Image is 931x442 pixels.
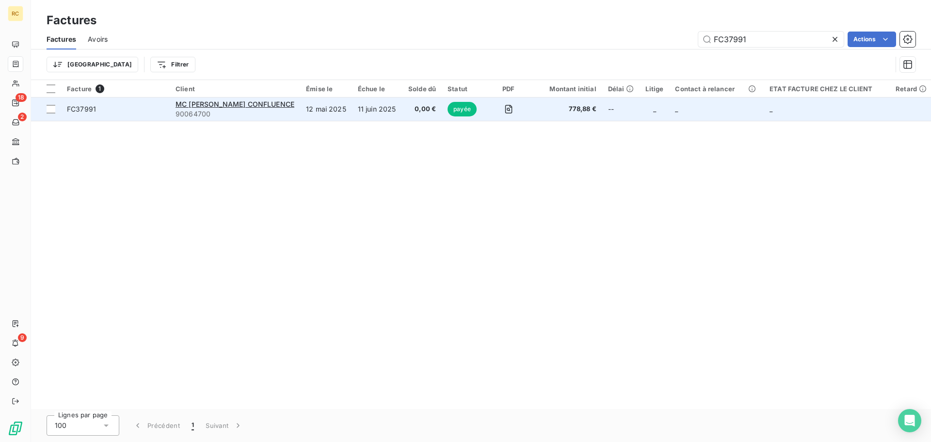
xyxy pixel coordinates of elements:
[448,102,477,116] span: payée
[127,415,186,436] button: Précédent
[176,109,294,119] span: 90064700
[8,421,23,436] img: Logo LeanPay
[67,105,96,113] span: FC37991
[47,34,76,44] span: Factures
[352,98,402,121] td: 11 juin 2025
[653,105,656,113] span: _
[16,93,27,102] span: 18
[192,421,194,430] span: 1
[18,113,27,121] span: 2
[55,421,66,430] span: 100
[186,415,200,436] button: 1
[150,57,195,72] button: Filtrer
[18,333,27,342] span: 9
[8,6,23,21] div: RC
[770,85,884,93] div: ETAT FACTURE CHEZ LE CLIENT
[491,85,526,93] div: PDF
[200,415,249,436] button: Suivant
[698,32,844,47] input: Rechercher
[358,85,397,93] div: Échue le
[300,98,352,121] td: 12 mai 2025
[645,85,663,93] div: Litige
[88,34,108,44] span: Avoirs
[675,105,678,113] span: _
[176,100,294,108] span: MC [PERSON_NAME] CONFLUENCE
[602,98,640,121] td: --
[306,85,346,93] div: Émise le
[898,409,921,432] div: Open Intercom Messenger
[176,85,294,93] div: Client
[675,85,758,93] div: Contact à relancer
[47,12,96,29] h3: Factures
[538,104,596,114] span: 778,88 €
[47,57,138,72] button: [GEOGRAPHIC_DATA]
[848,32,896,47] button: Actions
[408,85,436,93] div: Solde dû
[896,85,927,93] div: Retard
[408,104,436,114] span: 0,00 €
[67,85,92,93] span: Facture
[538,85,596,93] div: Montant initial
[770,105,772,113] span: _
[96,84,104,93] span: 1
[608,85,634,93] div: Délai
[448,85,479,93] div: Statut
